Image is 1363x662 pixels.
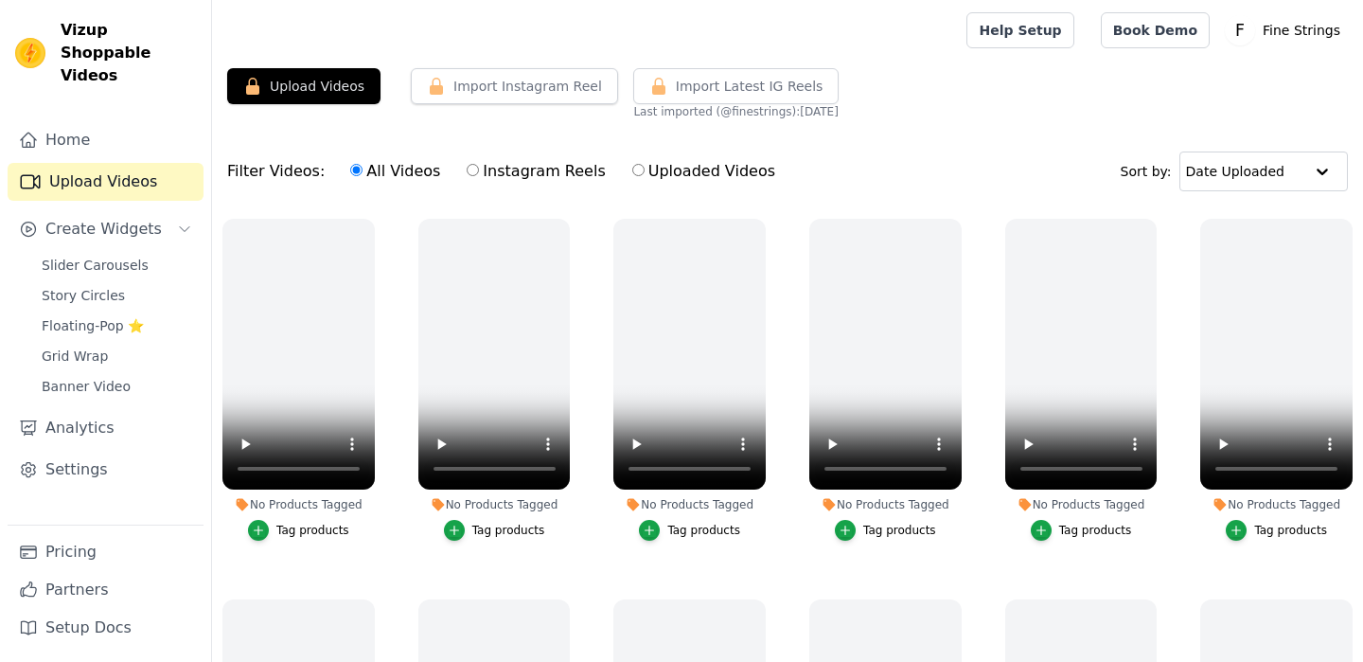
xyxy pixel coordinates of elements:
label: All Videos [349,159,441,184]
button: Tag products [248,520,349,541]
button: Upload Videos [227,68,381,104]
span: Vizup Shoppable Videos [61,19,196,87]
a: Banner Video [30,373,204,400]
button: F Fine Strings [1225,13,1348,47]
a: Floating-Pop ⭐ [30,313,204,339]
div: No Products Tagged [222,497,375,512]
input: Instagram Reels [467,164,479,176]
a: Partners [8,571,204,609]
a: Slider Carousels [30,252,204,278]
div: No Products Tagged [809,497,962,512]
a: Pricing [8,533,204,571]
span: Slider Carousels [42,256,149,275]
label: Instagram Reels [466,159,606,184]
span: Grid Wrap [42,347,108,366]
p: Fine Strings [1255,13,1348,47]
img: Vizup [15,38,45,68]
div: Filter Videos: [227,150,786,193]
div: No Products Tagged [1200,497,1353,512]
button: Import Instagram Reel [411,68,618,104]
a: Settings [8,451,204,489]
text: F [1235,21,1245,40]
div: No Products Tagged [418,497,571,512]
a: Analytics [8,409,204,447]
button: Create Widgets [8,210,204,248]
button: Import Latest IG Reels [633,68,840,104]
input: All Videos [350,164,363,176]
div: No Products Tagged [613,497,766,512]
div: Tag products [863,523,936,538]
div: Sort by: [1121,152,1349,191]
span: Floating-Pop ⭐ [42,316,144,335]
input: Uploaded Videos [632,164,645,176]
a: Book Demo [1101,12,1210,48]
a: Home [8,121,204,159]
button: Tag products [639,520,740,541]
button: Tag products [444,520,545,541]
span: Last imported (@ finestrings ): [DATE] [633,104,839,119]
span: Story Circles [42,286,125,305]
label: Uploaded Videos [631,159,776,184]
div: Tag products [1059,523,1132,538]
div: Tag products [1254,523,1327,538]
a: Setup Docs [8,609,204,647]
a: Help Setup [966,12,1073,48]
div: Tag products [667,523,740,538]
span: Import Latest IG Reels [676,77,823,96]
a: Upload Videos [8,163,204,201]
div: No Products Tagged [1005,497,1158,512]
button: Tag products [835,520,936,541]
button: Tag products [1031,520,1132,541]
div: Tag products [276,523,349,538]
a: Story Circles [30,282,204,309]
a: Grid Wrap [30,343,204,369]
div: Tag products [472,523,545,538]
span: Create Widgets [45,218,162,241]
span: Banner Video [42,377,131,396]
button: Tag products [1226,520,1327,541]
